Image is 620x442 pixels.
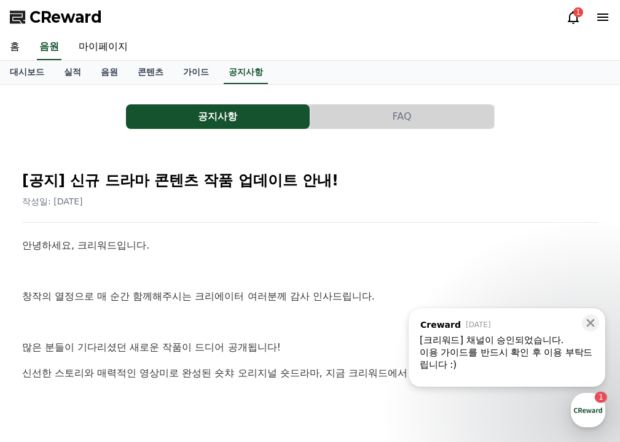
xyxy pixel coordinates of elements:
a: 공지사항 [224,61,268,84]
div: 1 [573,7,583,17]
a: 1 [566,10,581,25]
a: 가이드 [173,61,219,84]
a: 음원 [91,61,128,84]
span: 작성일: [DATE] [22,196,83,206]
span: CReward [29,7,102,27]
p: 안녕하세요, 크리워드입니다. [22,238,598,254]
a: 실적 [54,61,91,84]
p: 창작의 열정으로 매 순간 함께해주시는 크리에이터 여러분께 감사 인사드립니다. [22,289,598,304]
p: 신선한 스토리와 매력적인 영상미로 완성된 숏챠 오리지널 숏드라마, 지금 크리워드에서 만나보세요!! [22,365,598,381]
a: 음원 [37,34,61,60]
a: 콘텐츠 [128,61,173,84]
button: 공지사항 [126,104,310,129]
a: FAQ [310,104,495,129]
h2: [공지] 신규 드라마 콘텐츠 작품 업데이트 안내! [22,171,598,190]
a: 마이페이지 [69,34,138,60]
p: 많은 분들이 기다리셨던 새로운 작품이 드디어 공개됩니다! [22,339,598,355]
button: FAQ [310,104,494,129]
a: CReward [10,7,102,27]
